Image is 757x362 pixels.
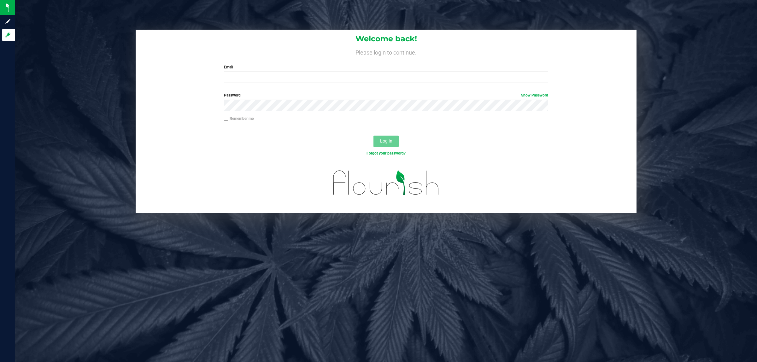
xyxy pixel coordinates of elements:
h4: Please login to continue. [136,48,637,55]
inline-svg: Sign up [5,18,11,25]
label: Email [224,64,549,70]
button: Log In [373,136,399,147]
a: Forgot your password? [367,151,406,155]
img: flourish_logo.svg [324,163,449,203]
h1: Welcome back! [136,35,637,43]
span: Password [224,93,241,97]
a: Show Password [521,93,548,97]
span: Log In [380,138,392,143]
label: Remember me [224,116,254,121]
inline-svg: Log in [5,32,11,38]
input: Remember me [224,117,228,121]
